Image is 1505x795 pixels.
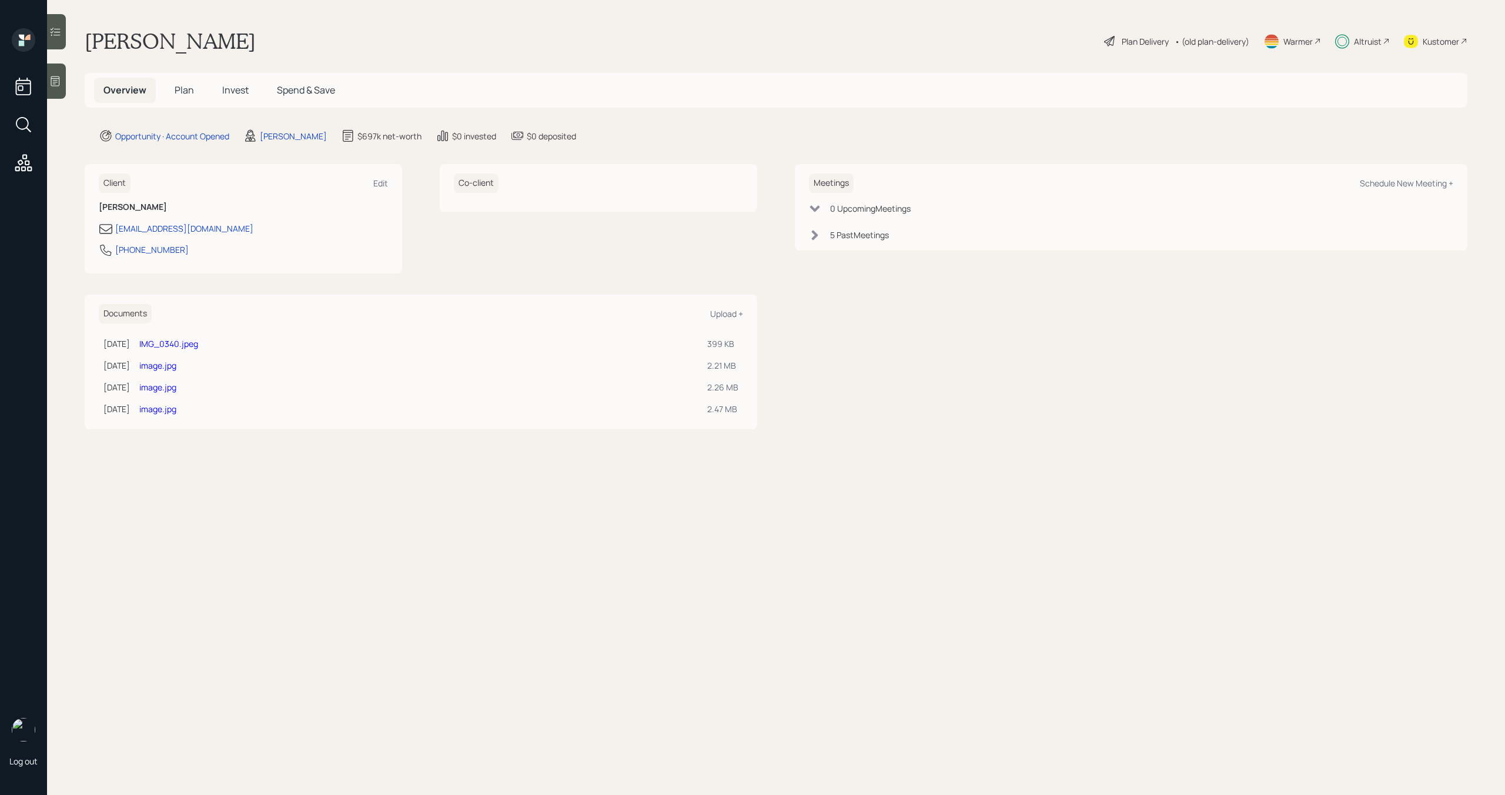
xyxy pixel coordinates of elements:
div: • (old plan-delivery) [1175,35,1249,48]
div: 399 KB [707,338,738,350]
div: 0 Upcoming Meeting s [830,202,911,215]
h6: [PERSON_NAME] [99,202,388,212]
div: [DATE] [103,381,130,393]
span: Plan [175,83,194,96]
div: [PHONE_NUMBER] [115,243,189,256]
h6: Meetings [809,173,854,193]
div: Kustomer [1423,35,1459,48]
div: Schedule New Meeting + [1360,178,1453,189]
div: $697k net-worth [357,130,422,142]
div: Opportunity · Account Opened [115,130,229,142]
div: 2.26 MB [707,381,738,393]
div: Plan Delivery [1122,35,1169,48]
div: Edit [373,178,388,189]
h6: Documents [99,304,152,323]
h1: [PERSON_NAME] [85,28,256,54]
div: [DATE] [103,338,130,350]
div: [PERSON_NAME] [260,130,327,142]
div: Warmer [1283,35,1313,48]
a: image.jpg [139,403,176,415]
div: [DATE] [103,359,130,372]
div: $0 deposited [527,130,576,142]
div: [DATE] [103,403,130,415]
h6: Co-client [454,173,499,193]
img: michael-russo-headshot.png [12,718,35,741]
div: [EMAIL_ADDRESS][DOMAIN_NAME] [115,222,253,235]
div: Log out [9,756,38,767]
a: image.jpg [139,382,176,393]
div: Altruist [1354,35,1382,48]
div: 5 Past Meeting s [830,229,889,241]
span: Overview [103,83,146,96]
h6: Client [99,173,131,193]
div: 2.47 MB [707,403,738,415]
div: $0 invested [452,130,496,142]
div: 2.21 MB [707,359,738,372]
div: Upload + [710,308,743,319]
span: Invest [222,83,249,96]
span: Spend & Save [277,83,335,96]
a: IMG_0340.jpeg [139,338,198,349]
a: image.jpg [139,360,176,371]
